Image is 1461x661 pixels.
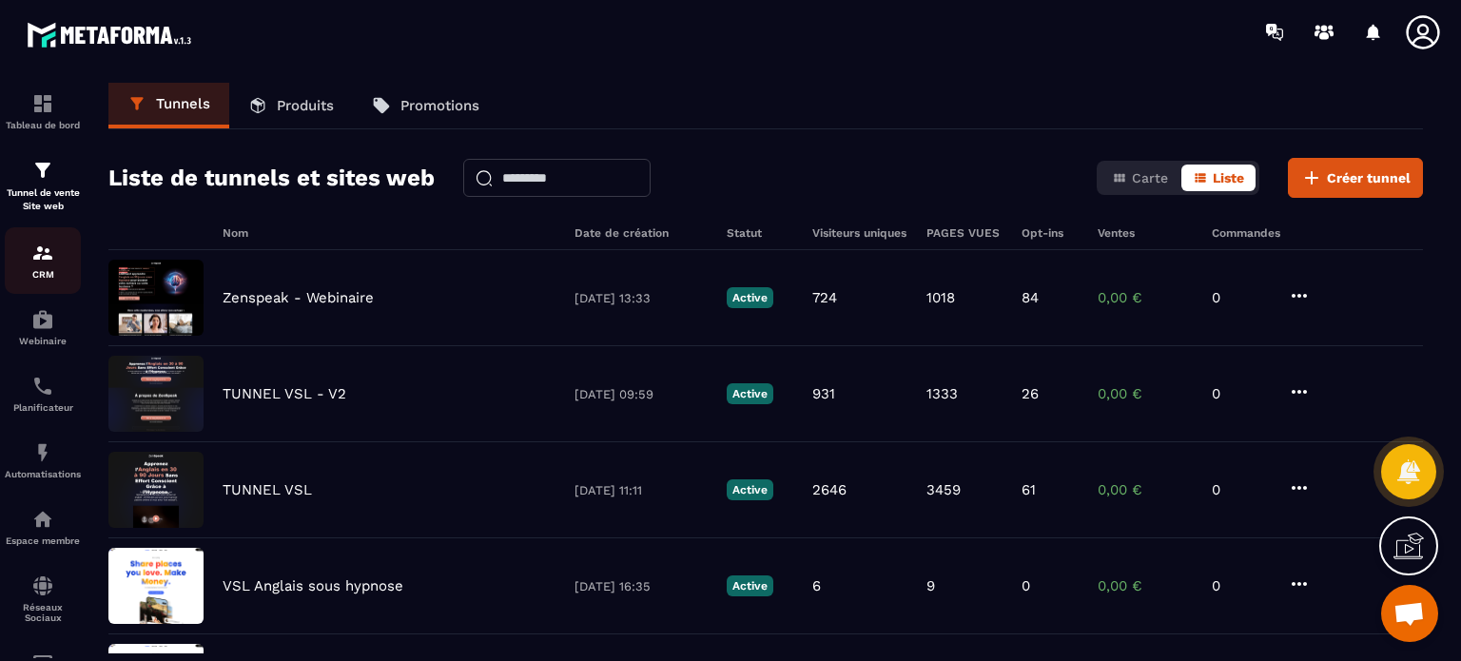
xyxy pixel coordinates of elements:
[1132,170,1168,185] span: Carte
[812,289,837,306] p: 724
[277,97,334,114] p: Produits
[108,452,204,528] img: image
[31,242,54,264] img: formation
[223,226,555,240] h6: Nom
[5,402,81,413] p: Planificateur
[812,385,835,402] p: 931
[31,574,54,597] img: social-network
[27,17,198,52] img: logo
[1327,168,1411,187] span: Créer tunnel
[5,227,81,294] a: formationformationCRM
[5,78,81,145] a: formationformationTableau de bord
[108,356,204,432] img: image
[812,577,821,594] p: 6
[223,385,346,402] p: TUNNEL VSL - V2
[108,260,204,336] img: image
[5,145,81,227] a: formationformationTunnel de vente Site web
[1212,289,1269,306] p: 0
[1098,577,1193,594] p: 0,00 €
[1212,226,1280,240] h6: Commandes
[229,83,353,128] a: Produits
[1101,165,1179,191] button: Carte
[727,226,793,240] h6: Statut
[727,575,773,596] p: Active
[727,287,773,308] p: Active
[1098,289,1193,306] p: 0,00 €
[223,577,403,594] p: VSL Anglais sous hypnose
[5,360,81,427] a: schedulerschedulerPlanificateur
[5,120,81,130] p: Tableau de bord
[727,479,773,500] p: Active
[1212,385,1269,402] p: 0
[1022,577,1030,594] p: 0
[575,226,708,240] h6: Date de création
[156,95,210,112] p: Tunnels
[400,97,479,114] p: Promotions
[1022,289,1039,306] p: 84
[1381,585,1438,642] div: Ouvrir le chat
[575,387,708,401] p: [DATE] 09:59
[1212,577,1269,594] p: 0
[5,494,81,560] a: automationsautomationsEspace membre
[31,159,54,182] img: formation
[575,483,708,497] p: [DATE] 11:11
[353,83,498,128] a: Promotions
[223,481,312,498] p: TUNNEL VSL
[926,577,935,594] p: 9
[223,289,374,306] p: Zenspeak - Webinaire
[926,226,1003,240] h6: PAGES VUES
[5,269,81,280] p: CRM
[1213,170,1244,185] span: Liste
[926,385,958,402] p: 1333
[812,226,907,240] h6: Visiteurs uniques
[1098,226,1193,240] h6: Ventes
[5,560,81,637] a: social-networksocial-networkRéseaux Sociaux
[812,481,847,498] p: 2646
[31,441,54,464] img: automations
[1181,165,1256,191] button: Liste
[108,159,435,197] h2: Liste de tunnels et sites web
[926,289,955,306] p: 1018
[926,481,961,498] p: 3459
[1098,385,1193,402] p: 0,00 €
[5,427,81,494] a: automationsautomationsAutomatisations
[108,83,229,128] a: Tunnels
[108,548,204,624] img: image
[5,535,81,546] p: Espace membre
[727,383,773,404] p: Active
[5,336,81,346] p: Webinaire
[575,579,708,593] p: [DATE] 16:35
[1212,481,1269,498] p: 0
[5,294,81,360] a: automationsautomationsWebinaire
[1288,158,1423,198] button: Créer tunnel
[1022,226,1079,240] h6: Opt-ins
[1022,481,1036,498] p: 61
[5,186,81,213] p: Tunnel de vente Site web
[5,469,81,479] p: Automatisations
[31,375,54,398] img: scheduler
[1022,385,1039,402] p: 26
[5,602,81,623] p: Réseaux Sociaux
[31,308,54,331] img: automations
[31,508,54,531] img: automations
[1098,481,1193,498] p: 0,00 €
[31,92,54,115] img: formation
[575,291,708,305] p: [DATE] 13:33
